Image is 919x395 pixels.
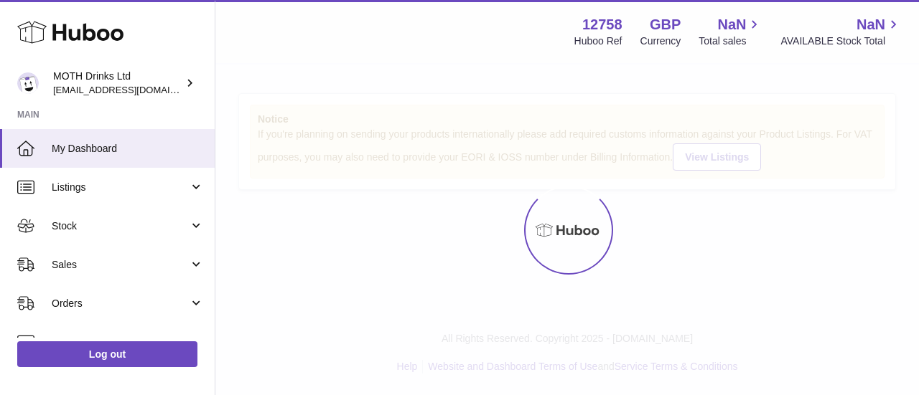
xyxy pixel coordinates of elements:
a: Log out [17,341,197,367]
span: Orders [52,297,189,310]
img: internalAdmin-12758@internal.huboo.com [17,72,39,94]
div: Huboo Ref [574,34,622,48]
a: NaN AVAILABLE Stock Total [780,15,902,48]
span: AVAILABLE Stock Total [780,34,902,48]
span: Sales [52,258,189,272]
strong: 12758 [582,15,622,34]
span: Listings [52,181,189,194]
a: NaN Total sales [699,15,762,48]
span: NaN [857,15,885,34]
span: Usage [52,335,204,349]
span: My Dashboard [52,142,204,156]
span: [EMAIL_ADDRESS][DOMAIN_NAME] [53,84,211,95]
div: MOTH Drinks Ltd [53,70,182,97]
span: Total sales [699,34,762,48]
span: NaN [717,15,746,34]
div: Currency [640,34,681,48]
strong: GBP [650,15,681,34]
span: Stock [52,219,189,233]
